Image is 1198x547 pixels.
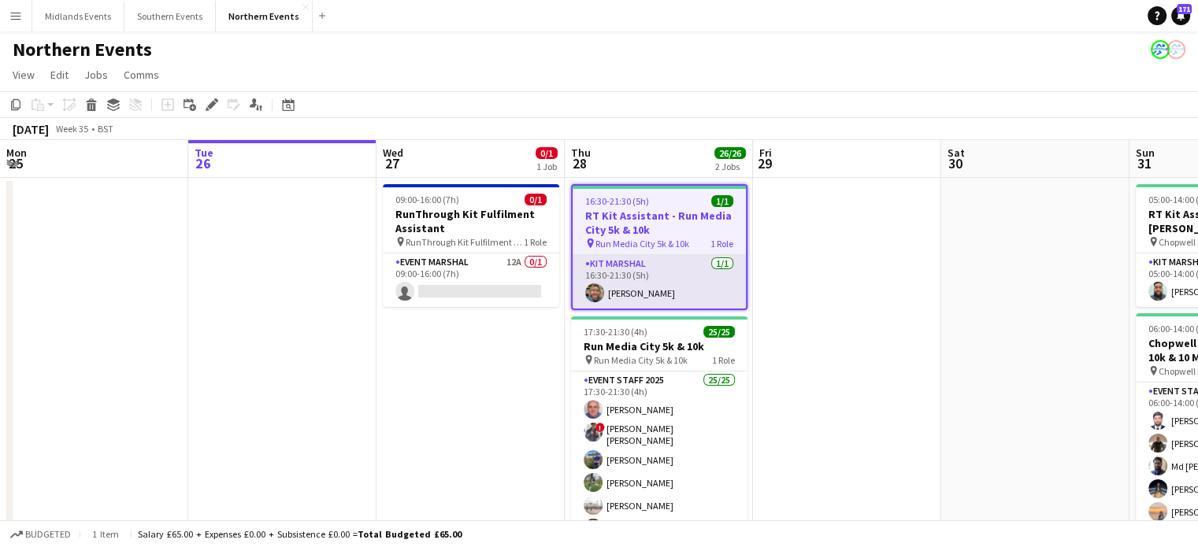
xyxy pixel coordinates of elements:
span: Wed [383,146,403,160]
span: 16:30-21:30 (5h) [585,195,649,207]
span: 17:30-21:30 (4h) [584,326,647,338]
span: ! [595,423,605,432]
span: Mon [6,146,27,160]
h3: Run Media City 5k & 10k [571,339,747,353]
span: Week 35 [52,123,91,135]
span: Run Media City 5k & 10k [595,238,689,249]
span: 1 Role [710,238,733,249]
div: 1 Job [536,161,557,172]
a: Jobs [78,65,114,85]
button: Northern Events [216,1,313,31]
h1: Northern Events [13,38,152,61]
span: 1/1 [711,195,733,207]
span: Tue [195,146,213,160]
span: View [13,68,35,82]
app-job-card: 16:30-21:30 (5h)1/1RT Kit Assistant - Run Media City 5k & 10k Run Media City 5k & 10k1 RoleKit Ma... [571,184,747,310]
span: 171 [1177,4,1192,14]
span: 29 [757,154,772,172]
div: BST [98,123,113,135]
button: Budgeted [8,526,73,543]
div: [DATE] [13,121,49,137]
span: Sat [948,146,965,160]
app-user-avatar: RunThrough Events [1166,40,1185,59]
a: View [6,65,41,85]
span: 1 Role [712,354,735,366]
app-card-role: Kit Marshal1/116:30-21:30 (5h)[PERSON_NAME] [573,255,746,309]
span: 09:00-16:00 (7h) [395,194,459,205]
span: 27 [380,154,403,172]
app-user-avatar: RunThrough Events [1151,40,1170,59]
span: 0/1 [525,194,547,205]
span: Total Budgeted £65.00 [358,528,462,540]
span: 26/26 [714,147,746,159]
span: 30 [945,154,965,172]
span: Comms [124,68,159,82]
span: 25/25 [703,326,735,338]
button: Southern Events [124,1,216,31]
span: Fri [759,146,772,160]
span: 1 Role [524,236,547,248]
h3: RunThrough Kit Fulfilment Assistant [383,207,559,235]
span: 1 item [87,528,124,540]
span: 26 [192,154,213,172]
span: Sun [1136,146,1155,160]
span: Run Media City 5k & 10k [594,354,688,366]
a: Edit [44,65,75,85]
div: 2 Jobs [715,161,745,172]
span: Jobs [84,68,108,82]
h3: RT Kit Assistant - Run Media City 5k & 10k [573,209,746,237]
app-job-card: 09:00-16:00 (7h)0/1RunThrough Kit Fulfilment Assistant RunThrough Kit Fulfilment Assistant1 RoleE... [383,184,559,307]
span: 31 [1133,154,1155,172]
span: Budgeted [25,529,71,540]
a: Comms [117,65,165,85]
button: Midlands Events [32,1,124,31]
span: 25 [4,154,27,172]
span: RunThrough Kit Fulfilment Assistant [406,236,524,248]
app-card-role: Event Marshal12A0/109:00-16:00 (7h) [383,253,559,307]
a: 171 [1171,6,1190,25]
span: Thu [571,146,591,160]
span: 28 [569,154,591,172]
span: 0/1 [536,147,558,159]
div: Salary £65.00 + Expenses £0.00 + Subsistence £0.00 = [138,528,462,540]
span: Edit [50,68,69,82]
